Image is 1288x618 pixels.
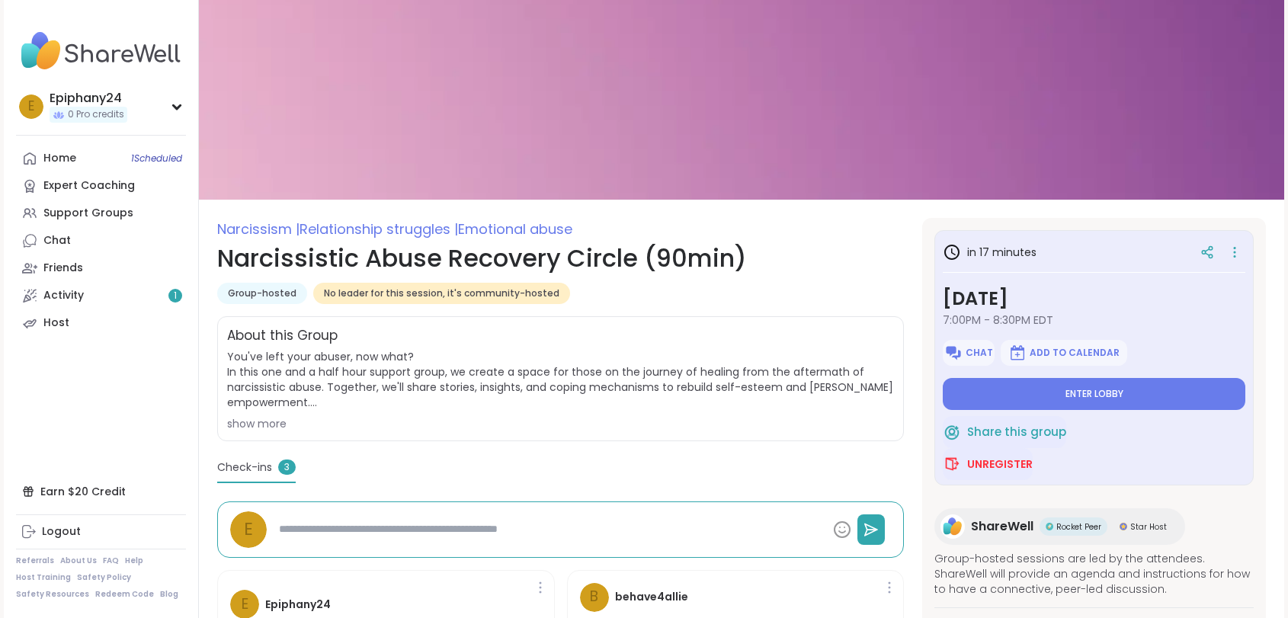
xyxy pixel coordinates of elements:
span: 3 [278,459,296,475]
span: Star Host [1130,521,1167,533]
img: ShareWell Logomark [943,455,961,473]
a: ShareWellShareWellRocket PeerRocket PeerStar HostStar Host [934,508,1185,545]
span: Unregister [967,456,1033,472]
a: Support Groups [16,200,186,227]
a: Redeem Code [95,589,154,600]
a: Host Training [16,572,71,583]
span: E [28,97,34,117]
div: Chat [43,233,71,248]
button: Unregister [943,448,1033,480]
a: Friends [16,255,186,282]
a: About Us [60,556,97,566]
div: Logout [42,524,81,540]
span: Group-hosted sessions are led by the attendees. ShareWell will provide an agenda and instructions... [934,551,1254,597]
span: Relationship struggles | [300,219,458,239]
span: No leader for this session, it's community-hosted [324,287,559,299]
button: Enter lobby [943,378,1245,410]
span: Share this group [967,424,1066,441]
span: 1 [174,290,177,303]
span: 7:00PM - 8:30PM EDT [943,312,1245,328]
span: Chat [966,347,993,359]
div: Activity [43,288,84,303]
div: Host [43,315,69,331]
a: Expert Coaching [16,172,186,200]
div: Home [43,151,76,166]
span: Enter lobby [1065,388,1123,400]
h1: Narcissistic Abuse Recovery Circle (90min) [217,240,904,277]
div: show more [227,416,894,431]
span: 0 Pro credits [68,108,124,121]
button: Share this group [943,416,1066,448]
span: E [242,594,248,616]
img: ShareWell Logomark [944,344,963,362]
a: Safety Policy [77,572,131,583]
span: You've left your abuser, now what? In this one and a half hour support group, we create a space f... [227,349,894,410]
div: Friends [43,261,83,276]
span: Rocket Peer [1056,521,1101,533]
span: ShareWell [971,517,1033,536]
span: Group-hosted [228,287,296,299]
a: Activity1 [16,282,186,309]
div: Epiphany24 [50,90,127,107]
a: Home1Scheduled [16,145,186,172]
a: Blog [160,589,178,600]
a: Logout [16,518,186,546]
h2: About this Group [227,326,338,346]
a: Chat [16,227,186,255]
img: Star Host [1120,523,1127,530]
img: ShareWell Logomark [1008,344,1027,362]
img: ShareWell [940,514,965,539]
h4: behave4allie [615,589,688,605]
a: Referrals [16,556,54,566]
span: E [244,516,253,543]
span: Emotional abuse [458,219,572,239]
h4: Epiphany24 [265,597,331,613]
button: Chat [943,340,995,366]
h3: in 17 minutes [943,243,1036,261]
button: Add to Calendar [1001,340,1127,366]
img: Rocket Peer [1046,523,1053,530]
span: 1 Scheduled [131,152,182,165]
a: Host [16,309,186,337]
div: Support Groups [43,206,133,221]
div: Expert Coaching [43,178,135,194]
a: Help [125,556,143,566]
span: Narcissism | [217,219,300,239]
h3: [DATE] [943,285,1245,312]
img: ShareWell Logomark [943,423,961,441]
span: Add to Calendar [1030,347,1120,359]
span: Check-ins [217,459,272,476]
div: Earn $20 Credit [16,478,186,505]
span: b [590,586,598,608]
img: ShareWell Nav Logo [16,24,186,78]
a: Safety Resources [16,589,89,600]
a: FAQ [103,556,119,566]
